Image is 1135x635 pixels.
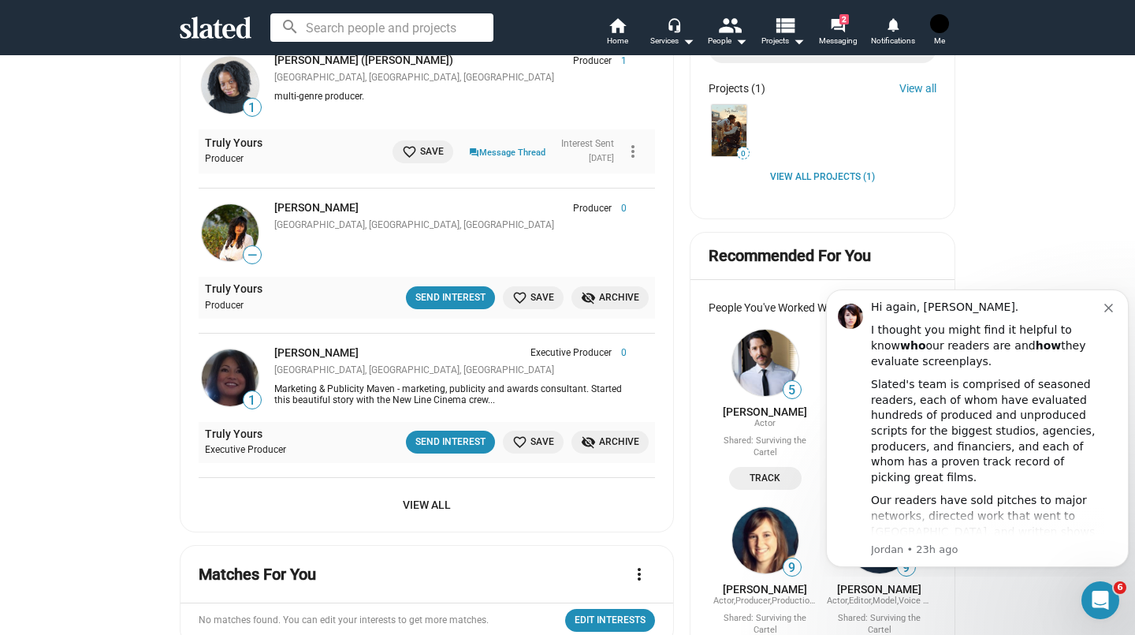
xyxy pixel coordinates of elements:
[700,16,755,50] button: People
[865,16,921,50] a: Notifications
[827,596,849,606] span: Actor,
[1081,581,1119,619] iframe: Intercom live chat
[934,32,945,50] span: Me
[732,330,798,396] img: Christopher Bustos
[732,507,798,573] img: Jessica Willis
[590,16,645,50] a: Home
[921,11,958,52] button: Jessica FrewMe
[199,201,262,264] a: Esha Bargate
[205,444,340,457] div: Executive Producer
[930,14,949,33] img: Jessica Frew
[205,153,378,166] div: Producer
[199,614,565,627] p: No matches found. You can edit your interests to get more matches.
[211,491,642,519] span: View All
[718,13,741,36] mat-icon: people
[738,149,749,159] span: 0
[713,435,818,458] div: Shared: Surviving the Cartel
[735,596,772,606] span: Producer,
[1114,581,1126,594] span: 6
[573,55,612,68] span: Producer
[713,596,735,606] span: Actor,
[285,24,297,37] button: Dismiss notification
[885,17,900,32] mat-icon: notifications
[199,346,262,409] a: Trish Vasquez
[789,32,808,50] mat-icon: arrow_drop_down
[650,32,694,50] div: Services
[608,16,627,35] mat-icon: home
[244,100,261,116] span: 1
[871,32,915,50] span: Notifications
[402,144,444,160] span: Save
[770,171,875,184] a: View all Projects (1)
[51,218,285,311] div: Our readers have sold pitches to major networks, directed work that went to [GEOGRAPHIC_DATA], an...
[561,138,614,151] div: Interest Sent
[274,54,453,66] a: [PERSON_NAME] ([PERSON_NAME])
[772,596,852,606] span: Production Designer,
[754,418,776,428] span: Actor
[589,153,614,163] time: [DATE]
[581,434,639,450] span: Archive
[837,583,921,596] a: [PERSON_NAME]
[679,32,698,50] mat-icon: arrow_drop_down
[274,383,627,405] div: Marketing & Publicity Maven - marketing, publicity and awards consultant. Started this beautiful ...
[565,609,655,632] a: Click to open project profile page opportunities tab
[274,364,627,377] div: [GEOGRAPHIC_DATA], [GEOGRAPHIC_DATA], [GEOGRAPHIC_DATA]
[274,201,359,214] a: [PERSON_NAME]
[723,583,807,596] a: [PERSON_NAME]
[512,290,527,305] mat-icon: favorite_border
[612,55,627,68] span: 1
[729,467,802,490] button: Track
[709,102,750,159] a: Truly Yours
[575,612,646,629] span: Edit Interests
[581,435,596,450] mat-icon: visibility_off
[667,17,681,32] mat-icon: headset_mic
[393,140,453,163] button: Save
[761,32,805,50] span: Projects
[899,596,945,606] span: Voice Actor,
[205,300,328,312] div: Producer
[623,142,642,161] mat-icon: more_vert
[581,289,639,306] span: Archive
[274,91,627,103] div: multi-genre producer.
[607,32,628,50] span: Home
[274,219,627,232] div: [GEOGRAPHIC_DATA], [GEOGRAPHIC_DATA], [GEOGRAPHIC_DATA]
[839,14,849,24] span: 2
[205,136,262,151] a: Truly Yours
[571,431,649,454] button: Archive
[402,144,417,159] mat-icon: favorite_border
[612,203,627,215] span: 0
[783,383,801,398] span: 5
[406,286,495,309] sl-message-button: Send Interest
[244,248,261,263] span: —
[712,105,746,156] img: Truly Yours
[723,405,807,418] a: [PERSON_NAME]
[274,346,359,359] a: [PERSON_NAME]
[270,13,493,42] input: Search people and projects
[581,290,596,305] mat-icon: visibility_off
[205,427,262,442] a: Truly Yours
[530,347,612,360] span: Executive Producer
[612,347,627,360] span: 0
[873,596,899,606] span: Model,
[755,16,810,50] button: Projects
[899,82,936,95] a: View all
[645,16,700,50] button: Services
[739,470,792,487] span: Track
[503,286,564,309] button: Save
[205,282,262,297] a: Truly Yours
[512,434,554,450] span: Save
[820,275,1135,577] iframe: Intercom notifications message
[406,431,495,454] button: Send Interest
[731,32,750,50] mat-icon: arrow_drop_down
[199,491,655,519] a: View All
[469,144,545,159] a: Message Thread
[810,16,865,50] a: 2Messaging
[199,564,316,585] mat-card-title: Matches For You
